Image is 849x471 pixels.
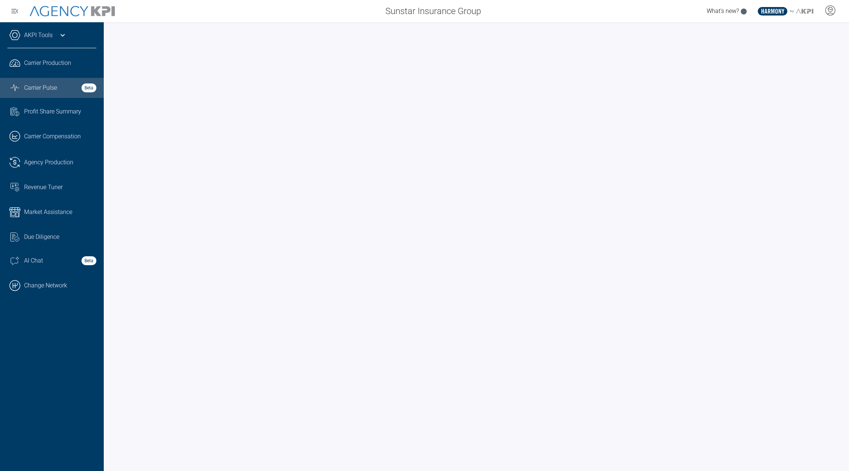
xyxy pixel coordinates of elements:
span: Agency Production [24,158,73,167]
span: AI Chat [24,256,43,265]
span: Profit Share Summary [24,107,81,116]
strong: Beta [82,83,96,92]
span: Due Diligence [24,233,59,241]
span: Carrier Pulse [24,83,57,92]
span: Carrier Compensation [24,132,81,141]
img: AgencyKPI [30,6,115,17]
span: What's new? [707,7,739,14]
a: AKPI Tools [24,31,53,40]
span: Market Assistance [24,208,72,217]
span: Carrier Production [24,59,71,67]
span: Sunstar Insurance Group [385,4,481,18]
strong: Beta [82,256,96,265]
span: Revenue Tuner [24,183,63,192]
